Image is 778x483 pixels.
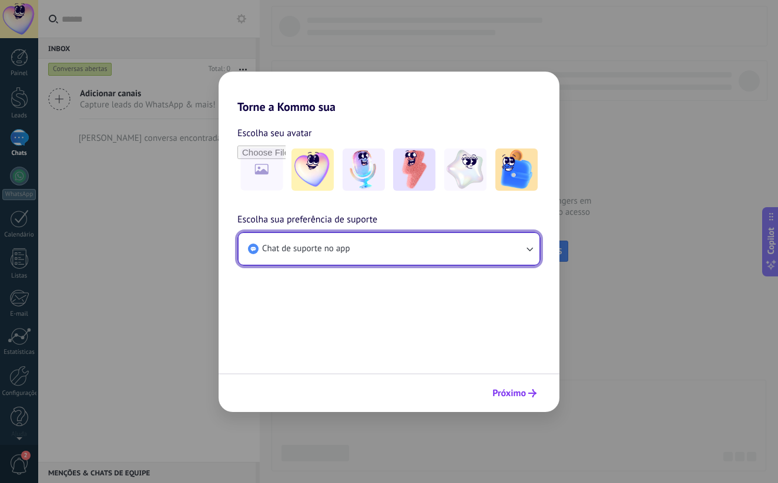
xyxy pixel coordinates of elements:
img: -3.jpeg [393,148,435,191]
span: Chat de suporte no app [262,243,350,255]
span: Escolha sua preferência de suporte [237,212,377,228]
button: Chat de suporte no app [239,233,539,265]
img: -5.jpeg [495,148,538,191]
img: -4.jpeg [444,148,487,191]
span: Próximo [492,389,526,397]
button: Próximo [487,383,542,403]
img: -2.jpeg [343,148,385,191]
img: -1.jpeg [291,148,334,191]
h2: Torne a Kommo sua [219,72,559,114]
span: Escolha seu avatar [237,126,312,141]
